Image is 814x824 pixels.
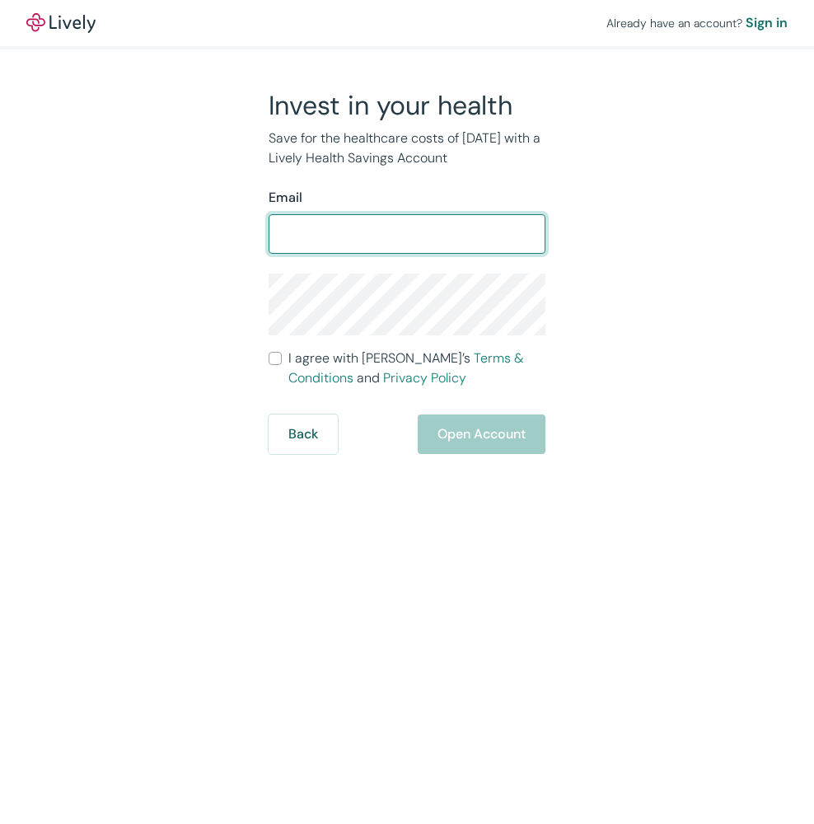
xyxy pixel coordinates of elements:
span: I agree with [PERSON_NAME]’s and [288,349,545,388]
a: Sign in [746,13,788,33]
label: Email [269,188,302,208]
a: LivelyLively [26,13,96,33]
p: Save for the healthcare costs of [DATE] with a Lively Health Savings Account [269,129,545,168]
a: Privacy Policy [383,369,466,386]
div: Already have an account? [606,13,788,33]
img: Lively [26,13,96,33]
h2: Invest in your health [269,89,545,122]
button: Back [269,414,338,454]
